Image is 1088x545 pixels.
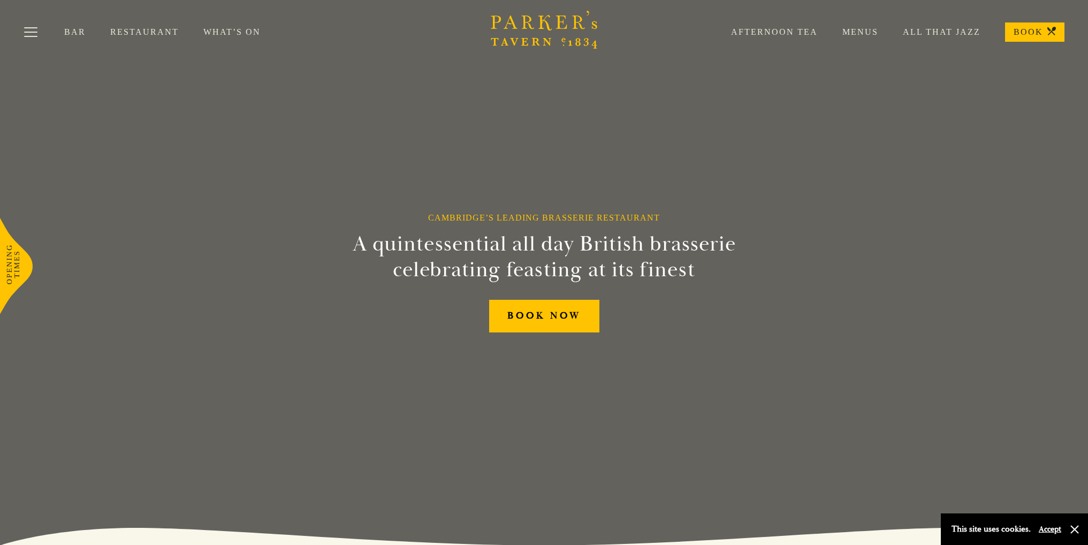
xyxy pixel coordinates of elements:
[1039,524,1061,534] button: Accept
[1069,524,1080,535] button: Close and accept
[489,300,599,332] a: BOOK NOW
[428,213,660,223] h1: Cambridge’s Leading Brasserie Restaurant
[300,231,788,283] h2: A quintessential all day British brasserie celebrating feasting at its finest
[952,521,1031,537] p: This site uses cookies.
